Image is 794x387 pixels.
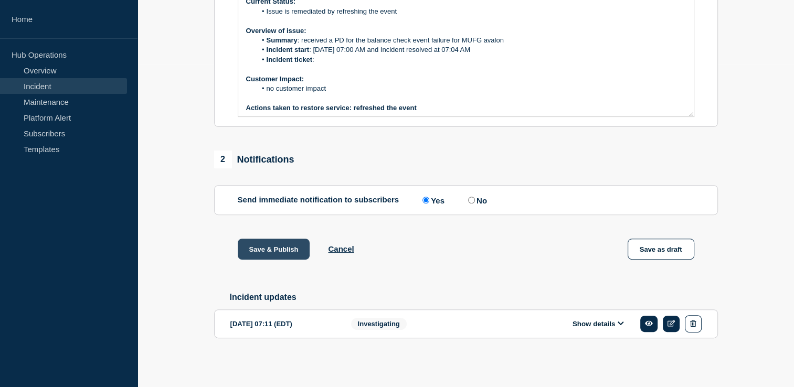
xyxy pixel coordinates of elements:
[256,84,686,93] li: no customer impact
[267,56,312,63] strong: Incident ticket
[256,45,686,55] li: : [DATE] 07:00 AM and Incident resolved at 07:04 AM
[569,319,627,328] button: Show details
[246,75,304,83] strong: Customer Impact:
[214,150,294,168] div: Notifications
[256,55,686,64] li: :
[468,197,475,203] input: No
[230,315,335,332] div: [DATE] 07:11 (EDT)
[256,36,686,45] li: : received a PD for the balance check event failure for MUFG avalon
[230,293,718,302] h2: Incident updates
[267,36,298,44] strong: Summary
[422,197,429,203] input: Yes
[238,195,694,205] div: Send immediate notification to subscribers
[246,27,306,35] strong: Overview of issue:
[214,150,232,168] span: 2
[351,318,407,330] span: Investigating
[238,195,399,205] p: Send immediate notification to subscribers
[420,195,444,205] label: Yes
[465,195,487,205] label: No
[328,244,354,253] button: Cancel
[246,104,417,112] strong: Actions taken to restore service: refreshed the event
[628,239,694,260] button: Save as draft
[238,239,310,260] button: Save & Publish
[267,46,310,53] strong: Incident start
[256,7,686,16] li: Issue is remediated by refreshing the event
